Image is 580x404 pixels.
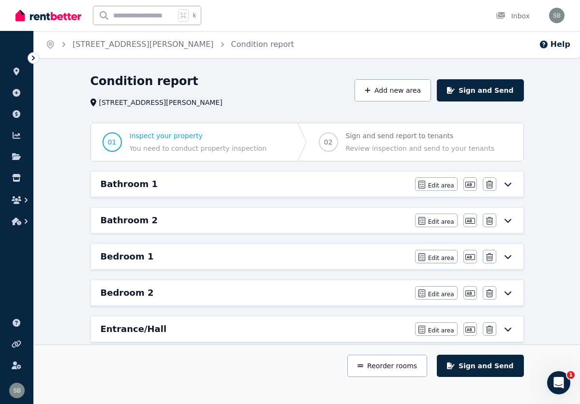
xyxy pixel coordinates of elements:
span: Edit area [428,327,454,334]
a: Condition report [231,40,294,49]
button: Edit area [415,322,458,336]
h6: Bathroom 2 [101,214,158,227]
span: 02 [324,137,333,147]
iframe: Intercom live chat [547,371,570,394]
button: Edit area [415,286,458,300]
button: Help [539,39,570,50]
button: Sign and Send [437,355,523,377]
img: Shannon Bufton [549,8,565,23]
span: Edit area [428,254,454,262]
h1: Condition report [90,73,198,89]
span: Sign and send report to tenants [346,131,494,141]
button: Add new area [355,79,431,101]
nav: Progress [90,123,524,161]
span: Review inspection and send to your tenants [346,144,494,153]
img: RentBetter [15,8,81,23]
span: Edit area [428,182,454,189]
span: k [193,12,196,19]
img: Shannon Bufton [9,383,25,398]
span: Edit area [428,290,454,298]
span: Inspect your property [130,131,267,141]
nav: Breadcrumb [34,31,306,58]
span: 01 [108,137,117,147]
a: [STREET_ADDRESS][PERSON_NAME] [73,40,214,49]
span: [STREET_ADDRESS][PERSON_NAME] [99,98,223,107]
button: Reorder rooms [347,355,427,377]
span: 1 [567,371,575,379]
span: You need to conduct property inspection [130,144,267,153]
button: Edit area [415,250,458,263]
h6: Bathroom 1 [101,177,158,191]
h6: Entrance/Hall [101,322,167,336]
h6: Bedroom 2 [101,286,154,300]
span: Edit area [428,218,454,226]
button: Sign and Send [437,79,523,101]
button: Edit area [415,214,458,227]
h6: Bedroom 1 [101,250,154,263]
div: Inbox [496,11,530,21]
button: Edit area [415,177,458,191]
